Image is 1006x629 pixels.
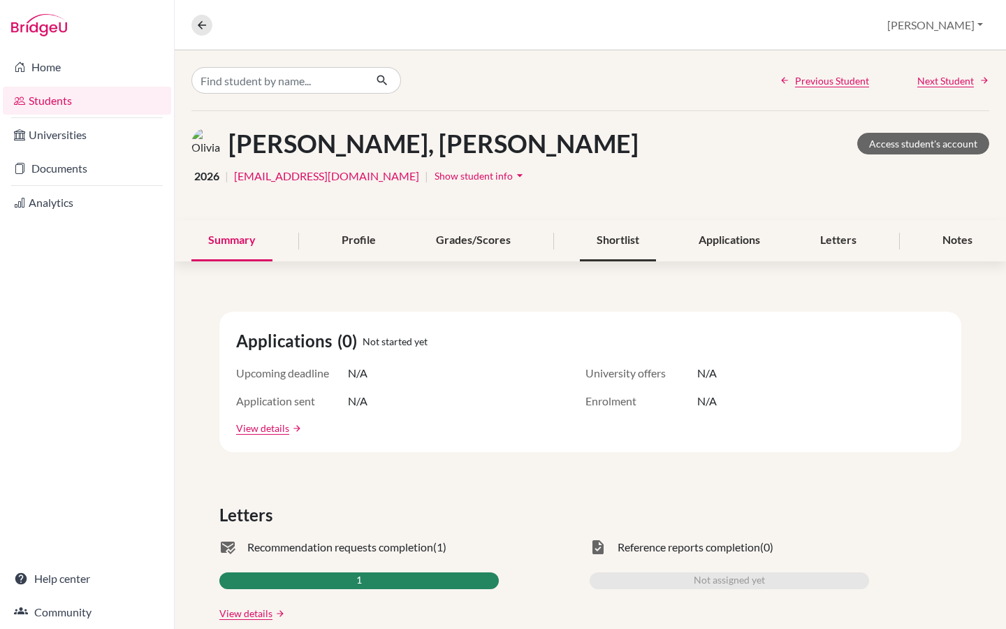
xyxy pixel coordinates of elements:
[419,220,527,261] div: Grades/Scores
[219,503,278,528] span: Letters
[697,365,717,382] span: N/A
[194,168,219,185] span: 2026
[236,421,289,435] a: View details
[3,189,171,217] a: Analytics
[219,539,236,556] span: mark_email_read
[236,365,348,382] span: Upcoming deadline
[513,168,527,182] i: arrow_drop_down
[3,154,171,182] a: Documents
[585,365,697,382] span: University offers
[580,220,656,261] div: Shortlist
[191,220,272,261] div: Summary
[289,424,302,433] a: arrow_forward
[191,128,223,159] img: Olivia Hakizimana Garcia's avatar
[435,170,513,182] span: Show student info
[590,539,606,556] span: task
[618,539,760,556] span: Reference reports completion
[926,220,989,261] div: Notes
[917,73,974,88] span: Next Student
[881,12,989,38] button: [PERSON_NAME]
[694,572,765,589] span: Not assigned yet
[337,328,363,354] span: (0)
[3,53,171,81] a: Home
[760,539,773,556] span: (0)
[3,87,171,115] a: Students
[325,220,393,261] div: Profile
[780,73,869,88] a: Previous Student
[697,393,717,410] span: N/A
[219,606,272,621] a: View details
[236,393,348,410] span: Application sent
[585,393,697,410] span: Enrolment
[3,598,171,626] a: Community
[3,121,171,149] a: Universities
[348,365,367,382] span: N/A
[225,168,228,185] span: |
[425,168,428,185] span: |
[795,73,869,88] span: Previous Student
[11,14,67,36] img: Bridge-U
[433,539,446,556] span: (1)
[234,168,419,185] a: [EMAIL_ADDRESS][DOMAIN_NAME]
[803,220,873,261] div: Letters
[356,572,362,589] span: 1
[247,539,433,556] span: Recommendation requests completion
[228,129,639,159] h1: [PERSON_NAME], [PERSON_NAME]
[272,609,285,619] a: arrow_forward
[236,328,337,354] span: Applications
[682,220,777,261] div: Applications
[363,334,428,349] span: Not started yet
[348,393,367,410] span: N/A
[434,165,527,187] button: Show student infoarrow_drop_down
[857,133,989,154] a: Access student's account
[3,565,171,593] a: Help center
[917,73,989,88] a: Next Student
[191,67,365,94] input: Find student by name...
